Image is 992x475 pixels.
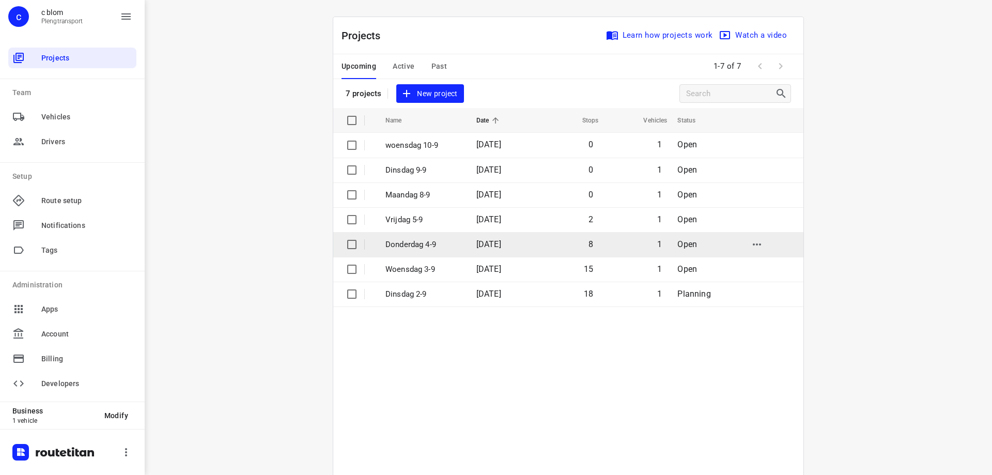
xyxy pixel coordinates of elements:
[104,411,128,420] span: Modify
[476,190,501,200] span: [DATE]
[8,6,29,27] div: c
[569,114,599,127] span: Stops
[476,165,501,175] span: [DATE]
[385,239,461,251] p: Donderdag 4-9
[41,112,132,122] span: Vehicles
[41,378,132,389] span: Developers
[476,214,501,224] span: [DATE]
[393,60,414,73] span: Active
[385,114,415,127] span: Name
[775,87,791,100] div: Search
[12,417,96,424] p: 1 vehicle
[588,165,593,175] span: 0
[709,55,746,78] span: 1-7 of 7
[12,171,136,182] p: Setup
[677,239,697,249] span: Open
[476,239,501,249] span: [DATE]
[41,18,83,25] p: Plengtransport
[588,239,593,249] span: 8
[431,60,447,73] span: Past
[12,280,136,290] p: Administration
[41,220,132,231] span: Notifications
[346,89,381,98] p: 7 projects
[41,8,83,17] p: c blom
[770,56,791,76] span: Next Page
[8,324,136,344] div: Account
[385,164,461,176] p: Dinsdag 9-9
[41,195,132,206] span: Route setup
[385,288,461,300] p: Dinsdag 2-9
[677,165,697,175] span: Open
[657,239,662,249] span: 1
[657,289,662,299] span: 1
[476,264,501,274] span: [DATE]
[750,56,770,76] span: Previous Page
[584,264,593,274] span: 15
[41,245,132,256] span: Tags
[8,240,136,261] div: Tags
[8,373,136,394] div: Developers
[8,299,136,319] div: Apps
[657,165,662,175] span: 1
[630,114,667,127] span: Vehicles
[677,190,697,200] span: Open
[476,140,501,149] span: [DATE]
[342,28,389,43] p: Projects
[41,136,132,147] span: Drivers
[588,140,593,149] span: 0
[41,304,132,315] span: Apps
[385,264,461,275] p: Woensdag 3-9
[41,329,132,340] span: Account
[686,86,775,102] input: Search projects
[8,190,136,211] div: Route setup
[12,87,136,98] p: Team
[677,289,710,299] span: Planning
[584,289,593,299] span: 18
[41,354,132,364] span: Billing
[677,214,697,224] span: Open
[657,214,662,224] span: 1
[8,106,136,127] div: Vehicles
[476,114,503,127] span: Date
[385,140,461,151] p: woensdag 10-9
[657,190,662,200] span: 1
[385,214,461,226] p: Vrijdag 5-9
[8,48,136,68] div: Projects
[657,140,662,149] span: 1
[588,190,593,200] span: 0
[96,406,136,425] button: Modify
[677,114,709,127] span: Status
[677,264,697,274] span: Open
[8,348,136,369] div: Billing
[385,189,461,201] p: Maandag 8-9
[41,53,132,64] span: Projects
[342,60,376,73] span: Upcoming
[12,407,96,415] p: Business
[657,264,662,274] span: 1
[8,215,136,236] div: Notifications
[402,87,457,100] span: New project
[588,214,593,224] span: 2
[677,140,697,149] span: Open
[8,131,136,152] div: Drivers
[476,289,501,299] span: [DATE]
[396,84,463,103] button: New project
